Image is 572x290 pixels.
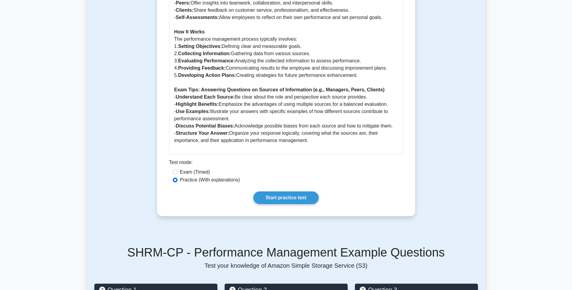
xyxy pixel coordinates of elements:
b: Discuss Potential Biases: [176,123,235,128]
b: Collecting Information: [178,51,231,56]
a: Start practice test [253,191,319,204]
b: Developing Action Plans: [178,73,236,78]
h5: SHRM-CP - Performance Management Example Questions [94,245,478,260]
b: Evaluating Performance: [178,58,235,63]
b: Use Examples: [176,109,210,114]
b: How It Works [174,29,205,34]
b: Providing Feedback: [178,65,226,71]
b: Peers: [176,0,191,5]
div: Test mode: [169,159,403,169]
b: Exam Tips: Answering Questions on Sources of Information (e.g., Managers, Peers, Clients) [174,87,385,92]
p: Test your knowledge of Amazon Simple Storage Service (S3) [94,262,478,269]
b: Understand Each Source: [176,94,235,99]
b: Setting Objectives: [178,44,222,49]
b: Self-Assessments: [176,15,219,20]
label: Exam (Timed) [180,169,210,176]
b: Clients: [176,8,194,13]
b: Structure Your Answer: [176,131,229,136]
b: Highlight Benefits: [176,102,219,107]
label: Practice (With explanations) [180,176,240,184]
